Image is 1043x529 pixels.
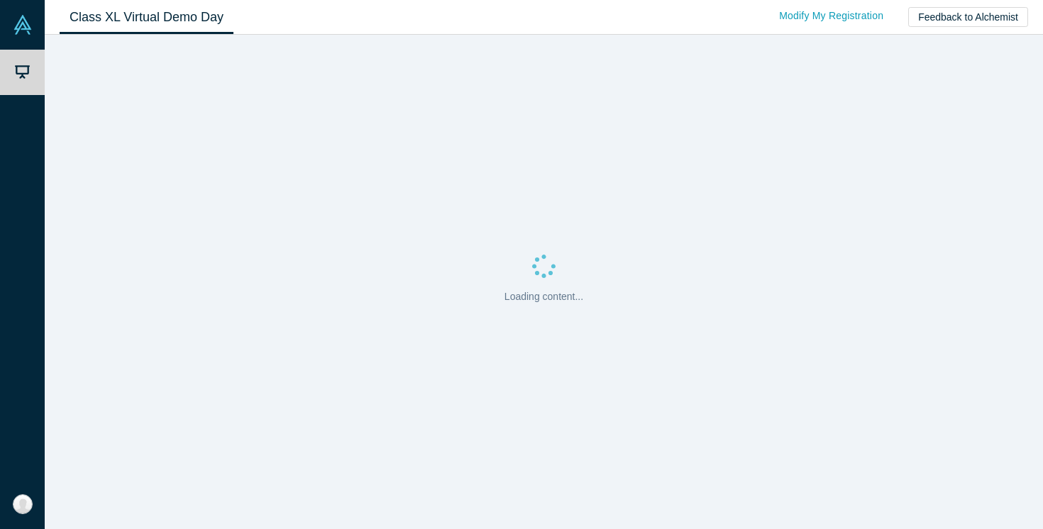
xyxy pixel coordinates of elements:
img: Alchemist Vault Logo [13,15,33,35]
button: Feedback to Alchemist [908,7,1028,27]
a: Class XL Virtual Demo Day [60,1,233,34]
img: Farouk Najjar's Account [13,494,33,514]
p: Loading content... [504,289,583,304]
a: Modify My Registration [764,4,898,28]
